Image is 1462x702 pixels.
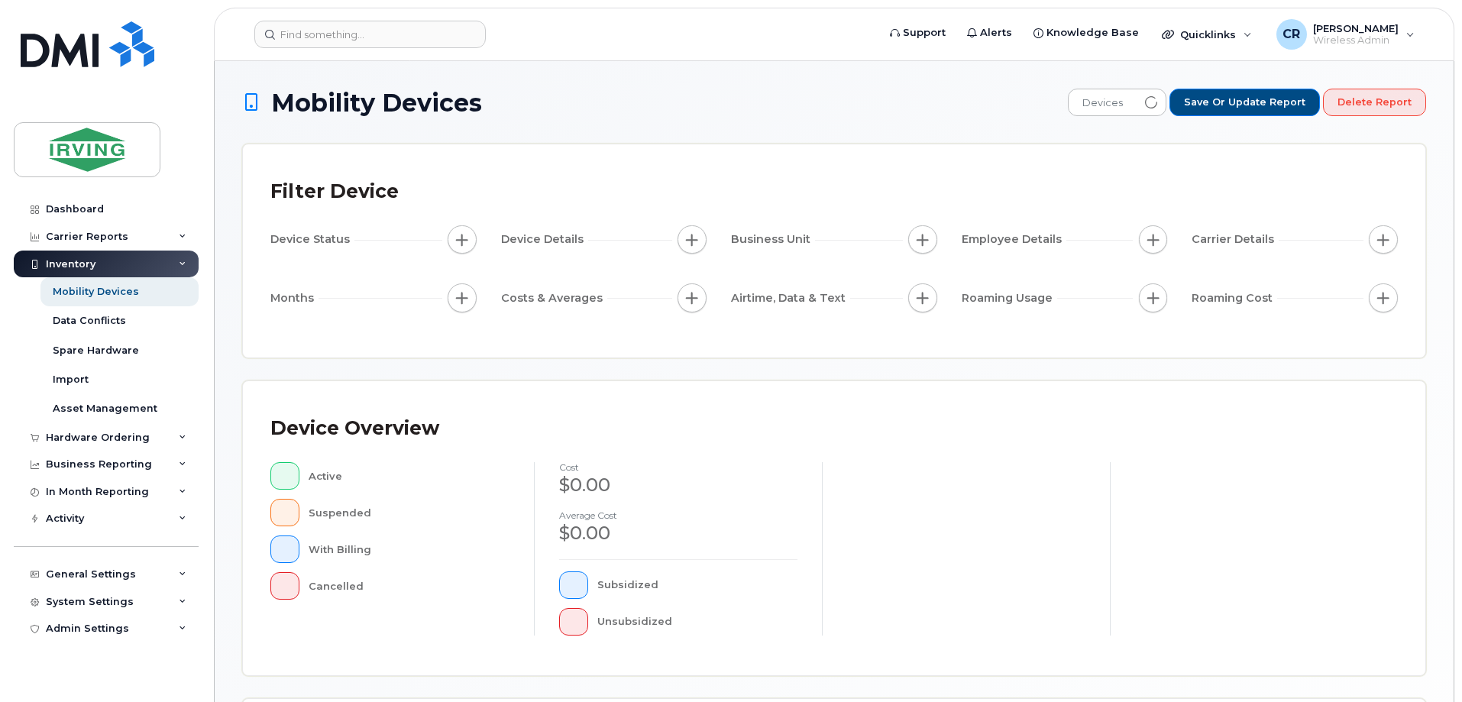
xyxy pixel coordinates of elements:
[559,462,797,472] h4: cost
[270,290,319,306] span: Months
[309,499,510,526] div: Suspended
[270,409,439,448] div: Device Overview
[962,290,1057,306] span: Roaming Usage
[270,172,399,212] div: Filter Device
[962,231,1066,247] span: Employee Details
[559,520,797,546] div: $0.00
[731,231,815,247] span: Business Unit
[501,231,588,247] span: Device Details
[1192,231,1279,247] span: Carrier Details
[597,571,798,599] div: Subsidized
[309,535,510,563] div: With Billing
[270,231,354,247] span: Device Status
[559,510,797,520] h4: Average cost
[309,462,510,490] div: Active
[1192,290,1277,306] span: Roaming Cost
[309,572,510,600] div: Cancelled
[1184,95,1305,109] span: Save or Update Report
[597,608,798,636] div: Unsubsidized
[271,89,482,116] span: Mobility Devices
[731,290,850,306] span: Airtime, Data & Text
[1169,89,1320,116] button: Save or Update Report
[559,472,797,498] div: $0.00
[1069,89,1137,117] span: Devices
[1323,89,1426,116] button: Delete Report
[501,290,607,306] span: Costs & Averages
[1337,95,1412,109] span: Delete Report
